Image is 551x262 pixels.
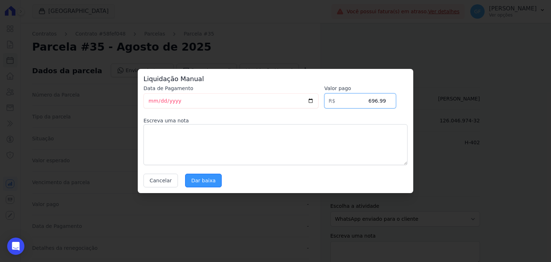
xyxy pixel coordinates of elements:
button: Cancelar [143,174,178,187]
label: Escreva uma nota [143,117,408,124]
input: Dar baixa [185,174,222,187]
h3: Liquidação Manual [143,75,408,83]
div: Open Intercom Messenger [7,238,24,255]
label: Valor pago [324,85,396,92]
label: Data de Pagamento [143,85,319,92]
